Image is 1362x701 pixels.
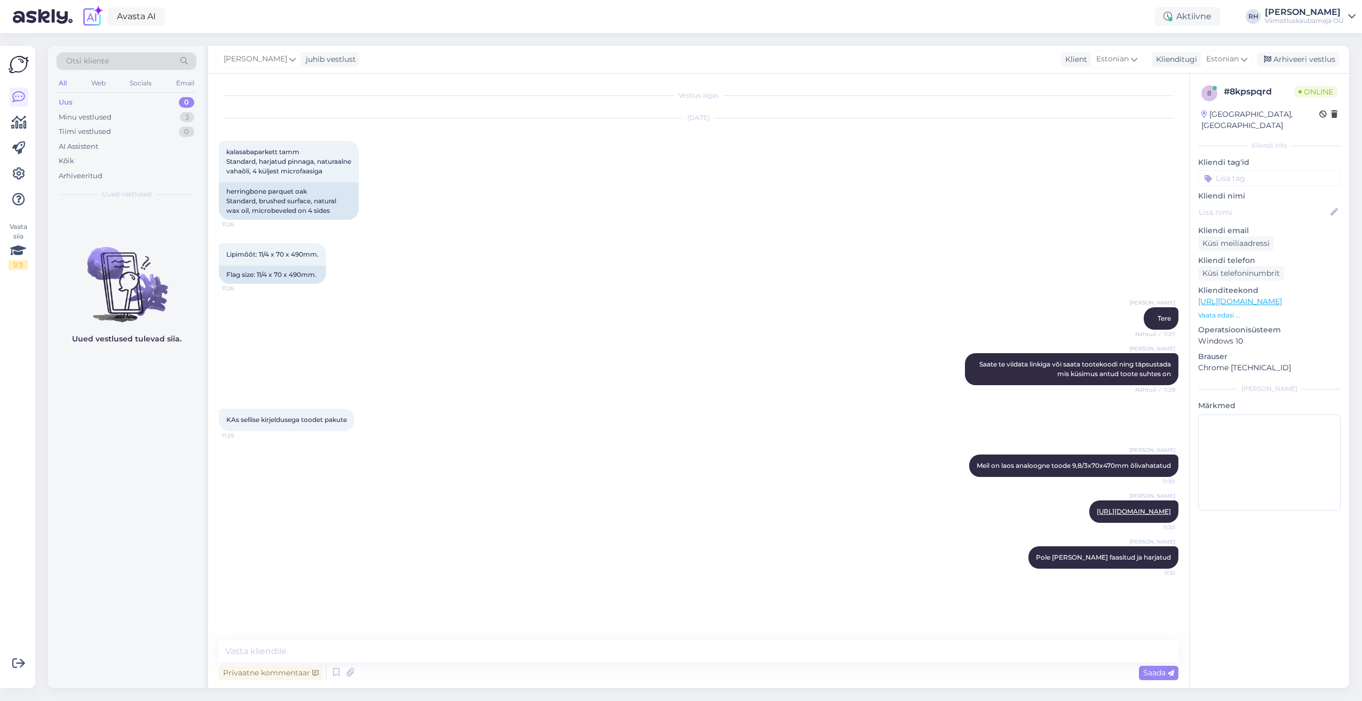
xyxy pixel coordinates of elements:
[1198,351,1341,362] p: Brauser
[977,461,1171,469] span: Meil on laos analoogne toode 9,8/3x70x470mm õlivahatatud
[1198,362,1341,373] p: Chrome [TECHNICAL_ID]
[1207,89,1211,97] span: 8
[1246,9,1261,24] div: RH
[219,113,1178,123] div: [DATE]
[1198,310,1341,320] p: Vaata edasi ...
[48,228,205,324] img: No chats
[1135,386,1175,394] span: Nähtud ✓ 11:28
[1224,85,1294,98] div: # 8kpspqrd
[1036,553,1171,561] span: Pole [PERSON_NAME] faasitud ja harjatud
[1097,507,1171,515] a: [URL][DOMAIN_NAME]
[1198,285,1341,296] p: Klienditeekond
[1061,54,1087,65] div: Klient
[1198,190,1341,202] p: Kliendi nimi
[72,333,181,345] p: Uued vestlused tulevad siia.
[179,97,194,108] div: 0
[59,156,74,166] div: Kõik
[1198,297,1282,306] a: [URL][DOMAIN_NAME]
[57,76,69,90] div: All
[59,97,73,108] div: Uus
[1129,299,1175,307] span: [PERSON_NAME]
[219,266,326,284] div: Flag size: 11/4 x 70 x 490mm.
[1129,538,1175,546] span: [PERSON_NAME]
[9,260,28,270] div: 1 / 3
[226,416,347,424] span: KAs sellise kirjeldusega toodet pakute
[222,220,262,228] span: 11:26
[1152,54,1197,65] div: Klienditugi
[219,182,359,220] div: herringbone parquet oak Standard, brushed surface, natural wax oil, microbeveled on 4 sides
[1129,446,1175,454] span: [PERSON_NAME]
[979,360,1173,378] span: Saate te viidata linkiga või saata tootekoodi ning täpsustada mis küsimus antud toote suhtes on
[1135,523,1175,531] span: 11:30
[1198,225,1341,236] p: Kliendi email
[1198,170,1341,186] input: Lisa tag
[1206,53,1239,65] span: Estonian
[1198,266,1284,281] div: Küsi telefoninumbrit
[1201,109,1319,131] div: [GEOGRAPHIC_DATA], [GEOGRAPHIC_DATA]
[219,91,1178,100] div: Vestlus algas
[59,171,102,181] div: Arhiveeritud
[1129,345,1175,353] span: [PERSON_NAME]
[1158,314,1171,322] span: Tere
[128,76,154,90] div: Socials
[226,148,351,175] span: kalasabaparkett tamm Standard, harjatud pinnaga, naturaalne vahaõli, 4 küljest microfaasiga
[9,222,28,270] div: Vaata siia
[108,7,165,26] a: Avasta AI
[1294,86,1337,98] span: Online
[1155,7,1220,26] div: Aktiivne
[1198,324,1341,336] p: Operatsioonisüsteem
[1265,8,1344,17] div: [PERSON_NAME]
[59,126,111,137] div: Tiimi vestlused
[1265,8,1356,25] a: [PERSON_NAME]Viimistluskaubamaja OÜ
[226,250,319,258] span: Lipimõõt: 11/4 x 70 x 490mm.
[1135,330,1175,338] span: Nähtud ✓ 11:27
[1129,492,1175,500] span: [PERSON_NAME]
[1143,668,1174,678] span: Saada
[180,112,194,123] div: 3
[1198,141,1341,150] div: Kliendi info
[1198,336,1341,347] p: Windows 10
[1096,53,1129,65] span: Estonian
[102,189,152,199] span: Uued vestlused
[1198,384,1341,394] div: [PERSON_NAME]
[1135,569,1175,577] span: 11:31
[66,55,109,67] span: Otsi kliente
[1198,400,1341,411] p: Märkmed
[59,112,112,123] div: Minu vestlused
[1257,52,1340,67] div: Arhiveeri vestlus
[1199,206,1328,218] input: Lisa nimi
[302,54,356,65] div: juhib vestlust
[89,76,108,90] div: Web
[59,141,98,152] div: AI Assistent
[224,53,287,65] span: [PERSON_NAME]
[1198,236,1274,251] div: Küsi meiliaadressi
[222,284,262,292] span: 11:26
[174,76,196,90] div: Email
[1198,255,1341,266] p: Kliendi telefon
[1198,157,1341,168] p: Kliendi tag'id
[219,666,323,680] div: Privaatne kommentaar
[1135,477,1175,485] span: 11:30
[1265,17,1344,25] div: Viimistluskaubamaja OÜ
[9,54,29,75] img: Askly Logo
[222,432,262,440] span: 11:29
[179,126,194,137] div: 0
[81,5,104,28] img: explore-ai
